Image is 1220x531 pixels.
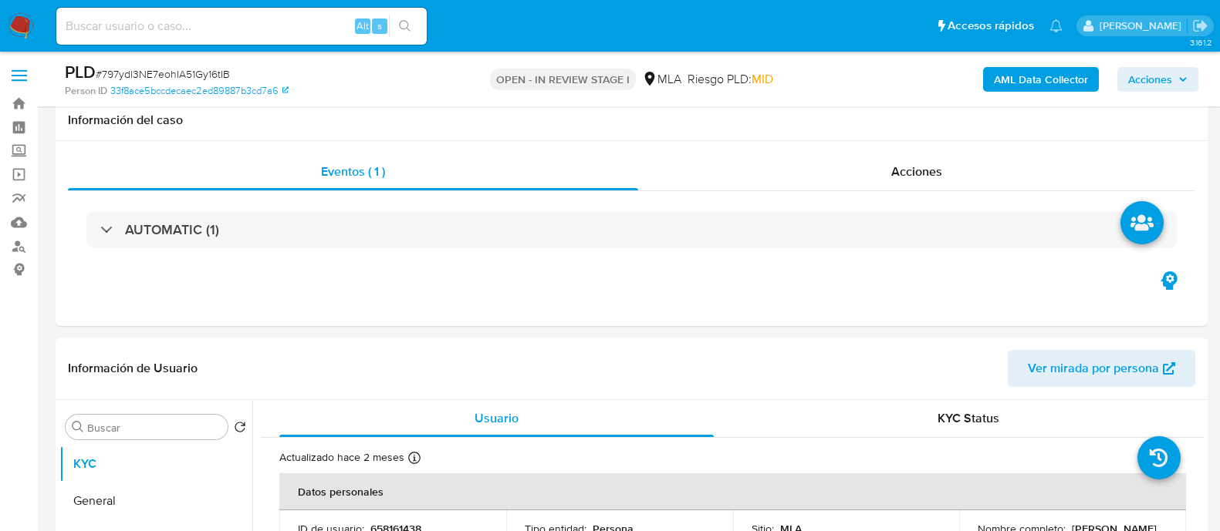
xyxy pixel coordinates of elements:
span: MID [752,70,773,88]
button: General [59,482,252,519]
button: search-icon [389,15,421,37]
a: Notificaciones [1049,19,1063,32]
span: Ver mirada por persona [1028,350,1159,387]
span: Usuario [475,409,519,427]
span: # 797ydl3NE7eohIA51Gy16tIB [96,66,230,82]
span: s [377,18,382,33]
span: Accesos rápidos [948,18,1034,34]
span: Eventos ( 1 ) [321,163,385,180]
button: AML Data Collector [983,67,1099,92]
button: Acciones [1117,67,1198,92]
div: AUTOMATIC (1) [86,212,1177,247]
button: Ver mirada por persona [1008,350,1195,387]
span: Acciones [891,163,942,180]
input: Buscar usuario o caso... [56,16,427,36]
span: Riesgo PLD: [688,71,773,88]
p: milagros.cisterna@mercadolibre.com [1100,18,1187,33]
a: Salir [1192,18,1208,34]
th: Datos personales [279,473,1186,510]
b: PLD [65,59,96,84]
h1: Información del caso [68,113,1195,128]
span: Acciones [1128,67,1172,92]
button: KYC [59,445,252,482]
span: Alt [357,18,369,33]
b: Person ID [65,84,107,98]
span: KYC Status [938,409,999,427]
a: 33f8ace5bccdecaec2ed89887b3cd7a6 [110,84,289,98]
div: MLA [642,71,681,88]
b: AML Data Collector [994,67,1088,92]
p: OPEN - IN REVIEW STAGE I [490,69,636,90]
input: Buscar [87,421,221,435]
button: Volver al orden por defecto [234,421,246,438]
button: Buscar [72,421,84,433]
h1: Información de Usuario [68,361,198,376]
p: Actualizado hace 2 meses [279,450,404,465]
h3: AUTOMATIC (1) [125,221,219,238]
